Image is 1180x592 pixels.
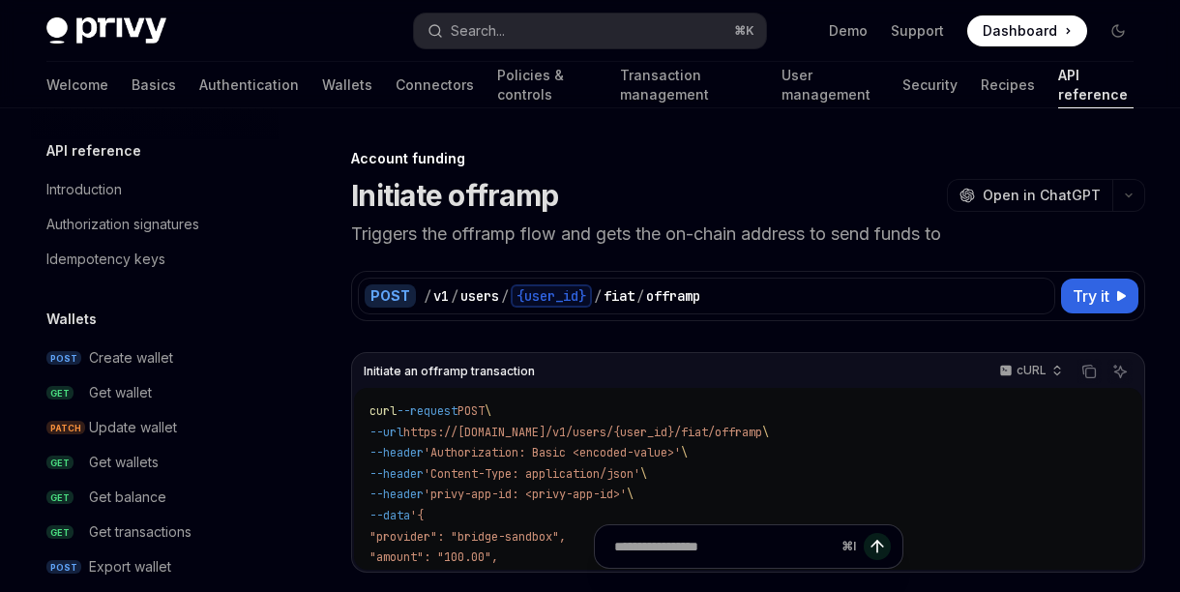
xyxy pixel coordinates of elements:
[31,515,279,549] a: GETGet transactions
[46,248,165,271] div: Idempotency keys
[433,286,449,306] div: v1
[31,242,279,277] a: Idempotency keys
[199,62,299,108] a: Authentication
[369,445,424,460] span: --header
[89,486,166,509] div: Get balance
[734,23,754,39] span: ⌘ K
[424,445,681,460] span: 'Authorization: Basic <encoded-value>'
[365,284,416,308] div: POST
[410,508,424,523] span: '{
[89,451,159,474] div: Get wallets
[604,286,634,306] div: fiat
[46,490,74,505] span: GET
[627,487,634,502] span: \
[89,381,152,404] div: Get wallet
[31,172,279,207] a: Introduction
[89,520,192,544] div: Get transactions
[369,508,410,523] span: --data
[31,549,279,584] a: POSTExport wallet
[1107,359,1133,384] button: Ask AI
[369,487,424,502] span: --header
[46,560,81,575] span: POST
[947,179,1112,212] button: Open in ChatGPT
[46,386,74,400] span: GET
[46,308,97,331] h5: Wallets
[364,364,535,379] span: Initiate an offramp transaction
[762,425,769,440] span: \
[424,487,627,502] span: 'privy-app-id: <privy-app-id>'
[322,62,372,108] a: Wallets
[967,15,1087,46] a: Dashboard
[1077,359,1102,384] button: Copy the contents from the code block
[31,410,279,445] a: PATCHUpdate wallet
[31,445,279,480] a: GETGet wallets
[497,62,597,108] a: Policies & controls
[369,403,397,419] span: curl
[636,286,644,306] div: /
[46,139,141,163] h5: API reference
[31,480,279,515] a: GETGet balance
[640,466,647,482] span: \
[351,221,1145,248] p: Triggers the offramp flow and gets the on-chain address to send funds to
[46,62,108,108] a: Welcome
[829,21,868,41] a: Demo
[46,351,81,366] span: POST
[594,286,602,306] div: /
[414,14,766,48] button: Open search
[31,340,279,375] a: POSTCreate wallet
[681,445,688,460] span: \
[485,403,491,419] span: \
[46,421,85,435] span: PATCH
[981,62,1035,108] a: Recipes
[369,466,424,482] span: --header
[782,62,880,108] a: User management
[451,19,505,43] div: Search...
[902,62,958,108] a: Security
[397,403,457,419] span: --request
[1017,363,1047,378] p: cURL
[46,17,166,44] img: dark logo
[1073,284,1109,308] span: Try it
[31,207,279,242] a: Authorization signatures
[46,456,74,470] span: GET
[983,186,1101,205] span: Open in ChatGPT
[620,62,758,108] a: Transaction management
[864,533,891,560] button: Send message
[89,416,177,439] div: Update wallet
[396,62,474,108] a: Connectors
[424,286,431,306] div: /
[983,21,1057,41] span: Dashboard
[31,375,279,410] a: GETGet wallet
[460,286,499,306] div: users
[132,62,176,108] a: Basics
[1103,15,1134,46] button: Toggle dark mode
[646,286,700,306] div: offramp
[369,425,403,440] span: --url
[46,213,199,236] div: Authorization signatures
[511,284,592,308] div: {user_id}
[501,286,509,306] div: /
[451,286,458,306] div: /
[46,525,74,540] span: GET
[1061,279,1138,313] button: Try it
[89,346,173,370] div: Create wallet
[46,178,122,201] div: Introduction
[403,425,762,440] span: https://[DOMAIN_NAME]/v1/users/{user_id}/fiat/offramp
[457,403,485,419] span: POST
[424,466,640,482] span: 'Content-Type: application/json'
[1058,62,1134,108] a: API reference
[614,525,834,568] input: Ask a question...
[89,555,171,578] div: Export wallet
[988,355,1071,388] button: cURL
[891,21,944,41] a: Support
[351,178,558,213] h1: Initiate offramp
[351,149,1145,168] div: Account funding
